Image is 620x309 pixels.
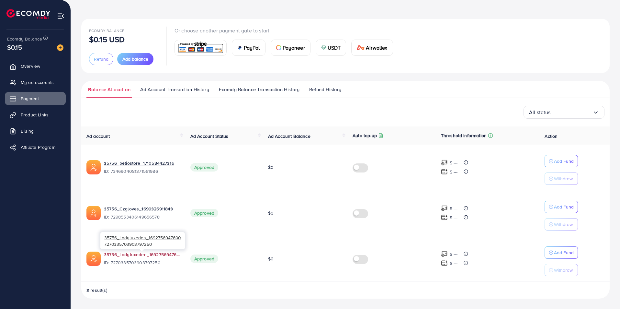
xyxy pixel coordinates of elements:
p: Add Fund [554,249,574,256]
img: card [237,45,242,50]
span: $0.15 [7,42,22,52]
span: ID: 7346904081371561986 [104,168,180,174]
p: Withdraw [554,266,573,274]
span: Refund [94,56,108,62]
button: Withdraw [545,172,578,185]
img: card [177,41,224,55]
img: card [357,45,365,50]
span: ID: 7298553406149656578 [104,214,180,220]
img: card [276,45,281,50]
img: top-up amount [441,260,448,267]
p: $ --- [450,259,458,267]
img: top-up amount [441,168,448,175]
button: Add Fund [545,246,578,259]
p: Threshold information [441,132,487,139]
button: Add Fund [545,201,578,213]
span: $0 [268,164,274,171]
p: Add Fund [554,157,574,165]
span: Ad Account Status [190,133,229,139]
span: Approved [190,209,218,217]
span: Balance Allocation [88,86,130,93]
span: Approved [190,255,218,263]
p: $0.15 USD [89,35,125,43]
span: Product Links [21,112,49,118]
a: cardPayoneer [271,40,310,56]
p: Withdraw [554,175,573,183]
span: My ad accounts [21,79,54,86]
span: Refund History [309,86,341,93]
span: 35756_Ladyluxeden_1692756947600 [104,234,181,241]
a: cardUSDT [316,40,346,56]
a: cardAirwallex [351,40,393,56]
span: 3 result(s) [86,287,107,293]
button: Withdraw [545,264,578,276]
span: Action [545,133,558,139]
button: Add balance [117,53,153,65]
p: Add Fund [554,203,574,211]
img: ic-ads-acc.e4c84228.svg [86,206,101,220]
img: top-up amount [441,214,448,221]
span: Ecomdy Balance Transaction History [219,86,299,93]
p: Or choose another payment gate to start [175,27,398,34]
img: top-up amount [441,251,448,257]
img: top-up amount [441,159,448,166]
span: Overview [21,63,40,69]
span: Approved [190,163,218,172]
img: card [321,45,326,50]
div: Search for option [524,106,604,119]
img: ic-ads-acc.e4c84228.svg [86,160,101,174]
span: Billing [21,128,34,134]
a: Billing [5,125,66,137]
p: $ --- [450,159,458,167]
a: Product Links [5,108,66,121]
button: Refund [89,53,113,65]
iframe: Chat [592,280,615,304]
span: PayPal [244,44,260,52]
div: <span class='underline'>35756_Czgloves_1699326911843</span></br>7298553406149656578 [104,206,180,220]
span: Payment [21,95,39,102]
span: Ad account [86,133,110,139]
a: cardPayPal [232,40,265,56]
span: Airwallex [366,44,387,52]
button: Add Fund [545,155,578,167]
img: logo [6,9,50,19]
a: My ad accounts [5,76,66,89]
span: $0 [268,210,274,216]
span: Ad Account Transaction History [140,86,209,93]
img: image [57,44,63,51]
p: $ --- [450,168,458,176]
a: Payment [5,92,66,105]
a: 35756_Czgloves_1699326911843 [104,206,180,212]
img: top-up amount [441,205,448,212]
span: Payoneer [283,44,305,52]
p: $ --- [450,250,458,258]
span: USDT [328,44,341,52]
p: $ --- [450,214,458,221]
span: Affiliate Program [21,144,55,150]
img: menu [57,12,64,20]
div: 7270335703903797250 [100,232,185,249]
span: Ad Account Balance [268,133,310,139]
img: ic-ads-acc.e4c84228.svg [86,252,101,266]
a: Overview [5,60,66,73]
p: Auto top-up [353,132,377,139]
span: Ecomdy Balance [7,36,42,42]
span: $0 [268,256,274,262]
a: 35756_Ladyluxeden_1692756947600 [104,251,180,258]
div: <span class='underline'>35756_petiostore_1710584427316</span></br>7346904081371561986 [104,160,180,175]
span: All status [529,107,551,117]
p: Withdraw [554,220,573,228]
span: ID: 7270335703903797250 [104,259,180,266]
input: Search for option [551,107,592,117]
a: card [175,40,227,56]
span: Ecomdy Balance [89,28,124,33]
a: 35756_petiostore_1710584427316 [104,160,180,166]
span: Add balance [122,56,148,62]
a: Affiliate Program [5,141,66,154]
p: $ --- [450,205,458,212]
button: Withdraw [545,218,578,231]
